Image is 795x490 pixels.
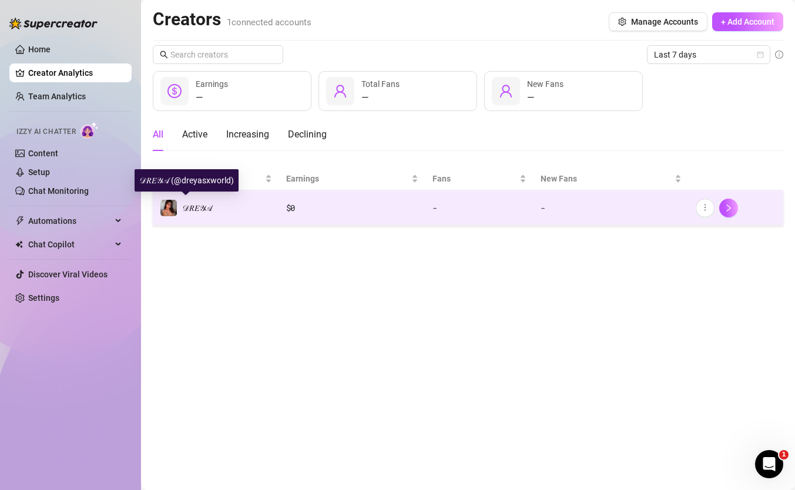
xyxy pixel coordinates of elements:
div: - [541,202,682,214]
th: New Fans [534,167,689,190]
img: 𝒟𝑅𝐸𝒴𝒜 [160,200,177,216]
span: 1 connected accounts [227,17,311,28]
a: Discover Viral Videos [28,270,108,279]
div: — [361,90,400,105]
span: Earnings [196,79,228,89]
span: Manage Accounts [631,17,698,26]
div: - [432,202,526,214]
a: Settings [28,293,59,303]
span: Izzy AI Chatter [16,126,76,137]
div: $ 0 [286,202,418,214]
div: 𝒟𝑅𝐸𝒴𝒜 (@dreyasxworld) [135,169,239,192]
span: New Fans [541,172,672,185]
span: Last 7 days [654,46,763,63]
a: Content [28,149,58,158]
span: user [333,84,347,98]
span: Chat Copilot [28,235,112,254]
span: user [499,84,513,98]
a: Setup [28,167,50,177]
span: more [701,203,709,212]
button: right [719,199,738,217]
span: dollar-circle [167,84,182,98]
span: calendar [757,51,764,58]
img: AI Chatter [80,122,99,139]
span: right [724,204,733,212]
div: Active [182,127,207,142]
th: Name [153,167,279,190]
button: Manage Accounts [609,12,707,31]
th: Fans [425,167,534,190]
span: search [160,51,168,59]
span: info-circle [775,51,783,59]
div: Increasing [226,127,269,142]
iframe: Intercom live chat [755,450,783,478]
a: Home [28,45,51,54]
div: — [196,90,228,105]
div: Declining [288,127,327,142]
a: Creator Analytics [28,63,122,82]
span: thunderbolt [15,216,25,226]
span: Automations [28,212,112,230]
span: New Fans [527,79,563,89]
h2: Creators [153,8,311,31]
a: Chat Monitoring [28,186,89,196]
img: Chat Copilot [15,240,23,249]
span: 1 [779,450,789,459]
th: Earnings [279,167,425,190]
span: Total Fans [361,79,400,89]
img: logo-BBDzfeDw.svg [9,18,98,29]
span: + Add Account [721,17,774,26]
input: Search creators [170,48,267,61]
span: Fans [432,172,517,185]
div: — [527,90,563,105]
span: 𝒟𝑅𝐸𝒴𝒜 [182,203,212,213]
span: setting [618,18,626,26]
button: + Add Account [712,12,783,31]
a: Team Analytics [28,92,86,101]
span: Earnings [286,172,409,185]
div: All [153,127,163,142]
